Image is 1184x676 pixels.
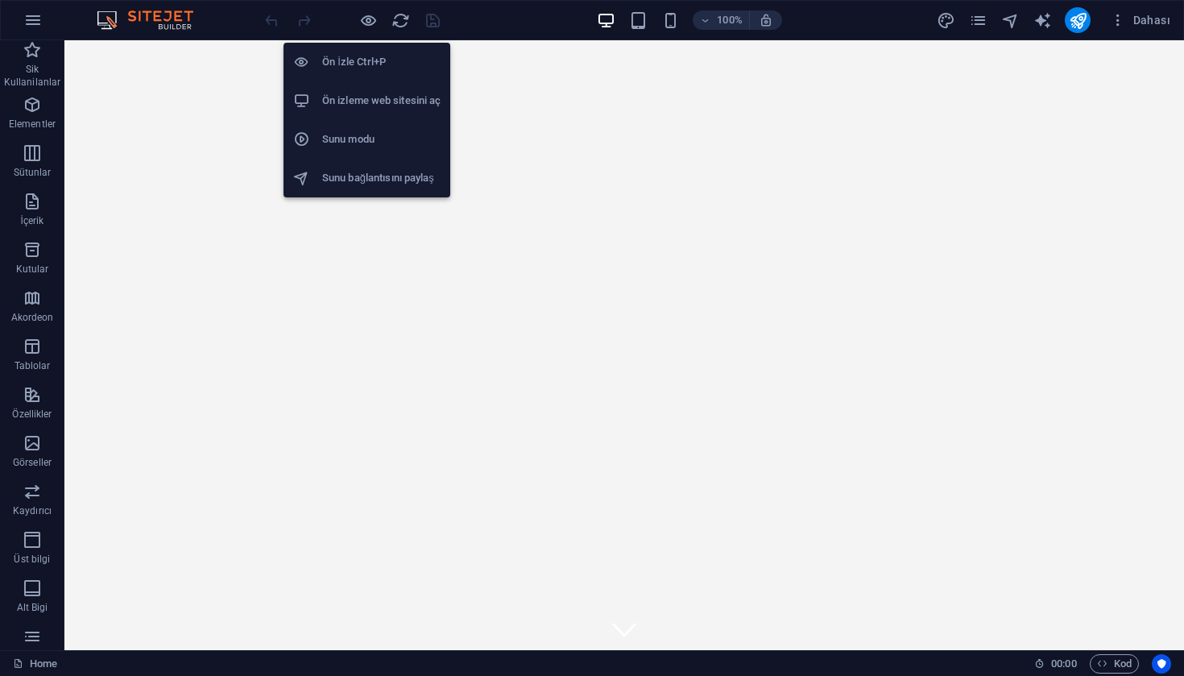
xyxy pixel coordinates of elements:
[12,408,52,421] p: Özellikler
[1000,10,1020,30] button: navigator
[759,13,773,27] i: Yeniden boyutlandırmada yakınlaştırma düzeyini seçilen cihaza uyacak şekilde otomatik olarak ayarla.
[936,10,955,30] button: design
[968,10,987,30] button: pages
[717,10,743,30] h6: 100%
[1033,10,1052,30] button: text_generator
[322,91,441,110] h6: Ön izleme web sitesini aç
[1097,654,1132,674] span: Kod
[322,52,441,72] h6: Ön İzle Ctrl+P
[9,118,56,131] p: Elementler
[14,166,52,179] p: Sütunlar
[16,263,49,276] p: Kutular
[17,601,48,614] p: Alt Bigi
[1103,7,1177,33] button: Dahası
[20,214,43,227] p: İçerik
[322,168,441,188] h6: Sunu bağlantısını paylaş
[1090,654,1139,674] button: Kod
[11,311,54,324] p: Akordeon
[13,504,52,517] p: Kaydırıcı
[13,654,57,674] a: Seçimi iptal etmek için tıkla. Sayfaları açmak için çift tıkla
[1033,11,1052,30] i: AI Writer
[1001,11,1020,30] i: Navigatör
[322,130,441,149] h6: Sunu modu
[1110,12,1170,28] span: Dahası
[13,456,52,469] p: Görseller
[693,10,750,30] button: 100%
[937,11,955,30] i: Tasarım (Ctrl+Alt+Y)
[1034,654,1077,674] h6: Oturum süresi
[1152,654,1171,674] button: Usercentrics
[93,10,213,30] img: Editor Logo
[14,359,51,372] p: Tablolar
[1065,7,1091,33] button: publish
[14,649,50,662] p: Formlar
[1062,657,1065,670] span: :
[1069,11,1087,30] i: Yayınla
[1051,654,1076,674] span: 00 00
[969,11,987,30] i: Sayfalar (Ctrl+Alt+S)
[14,553,50,566] p: Üst bilgi
[391,10,410,30] button: reload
